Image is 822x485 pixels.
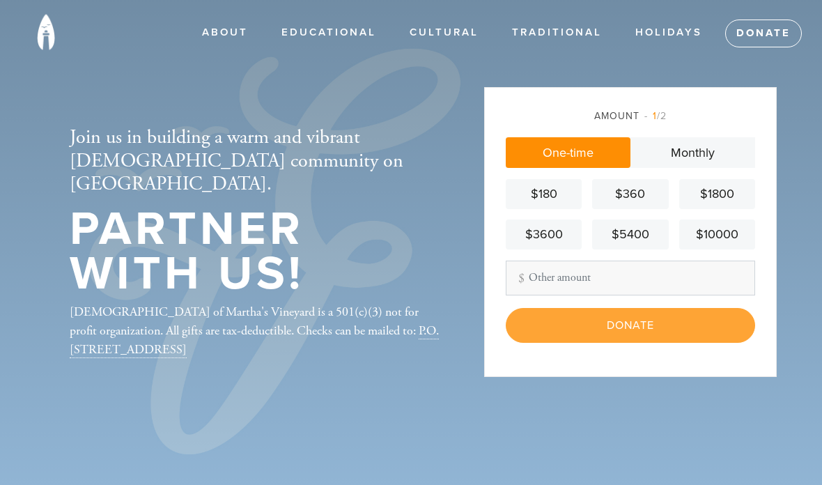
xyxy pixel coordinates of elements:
[506,261,755,295] input: Other amount
[192,20,258,46] a: ABOUT
[685,225,750,244] div: $10000
[271,20,387,46] a: Educational
[644,110,667,122] span: /2
[725,20,802,47] a: Donate
[598,185,662,203] div: $360
[506,137,630,168] a: One-time
[679,179,755,209] a: $1800
[592,179,668,209] a: $360
[598,225,662,244] div: $5400
[399,20,489,46] a: Cultural
[653,110,657,122] span: 1
[592,220,668,249] a: $5400
[506,179,582,209] a: $180
[70,302,439,359] div: [DEMOGRAPHIC_DATA] of Martha's Vineyard is a 501(c)(3) not for profit organization. All gifts are...
[511,225,576,244] div: $3600
[506,220,582,249] a: $3600
[70,126,439,197] h2: Join us in building a warm and vibrant [DEMOGRAPHIC_DATA] community on [GEOGRAPHIC_DATA].
[502,20,612,46] a: Traditional
[70,207,439,297] h1: Partner with us!
[506,109,755,123] div: Amount
[625,20,713,46] a: Holidays
[21,7,71,57] img: Chabad-on-the-Vineyard---Flame-ICON.png
[679,220,755,249] a: $10000
[511,185,576,203] div: $180
[630,137,755,168] a: Monthly
[685,185,750,203] div: $1800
